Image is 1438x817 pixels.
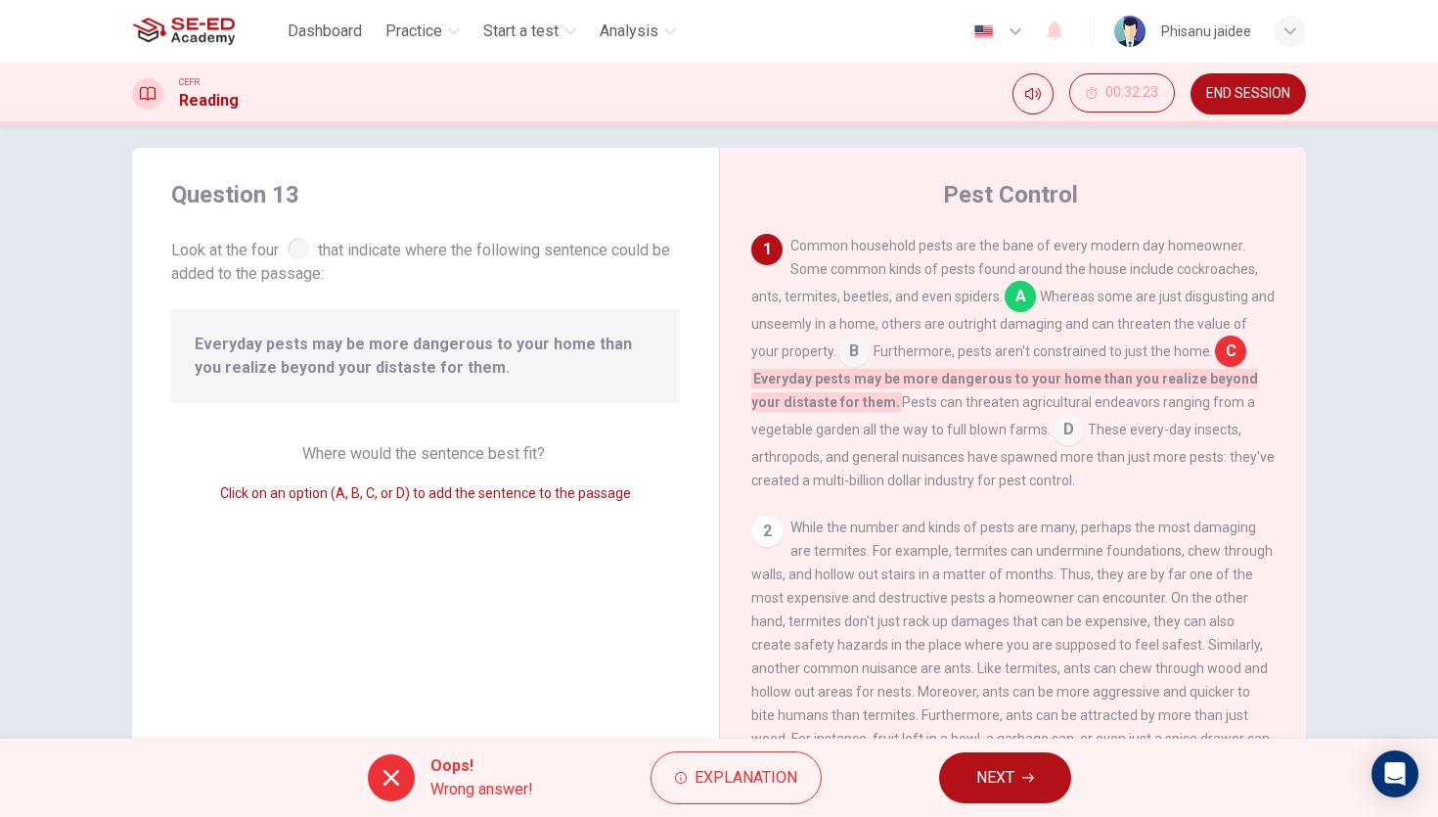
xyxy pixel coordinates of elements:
[1215,336,1246,367] span: C
[976,764,1014,792] span: NEXT
[302,444,549,463] span: Where would the sentence best fit?
[751,516,783,547] div: 2
[132,12,280,51] a: SE-ED Academy logo
[430,778,533,801] span: Wrong answer!
[1161,20,1251,43] div: Phisanu jaidee
[1114,16,1146,47] img: Profile picture
[1005,281,1036,312] span: A
[280,14,370,49] button: Dashboard
[600,20,658,43] span: Analysis
[385,20,442,43] span: Practice
[751,369,1258,412] span: Everyday pests may be more dangerous to your home than you realize beyond your distaste for them.
[651,751,822,804] button: Explanation
[132,12,235,51] img: SE-ED Academy logo
[378,14,468,49] button: Practice
[179,75,200,89] span: CEFR
[838,336,870,367] span: B
[179,89,239,113] h1: Reading
[751,394,1255,437] span: Pests can threaten agricultural endeavors ranging from a vegetable garden all the way to full blo...
[592,14,684,49] button: Analysis
[171,234,680,286] span: Look at the four that indicate where the following sentence could be added to the passage:
[1105,85,1158,101] span: 00:32:23
[695,764,797,792] span: Explanation
[475,14,584,49] button: Start a test
[1206,86,1290,102] span: END SESSION
[1191,73,1306,114] button: END SESSION
[288,20,362,43] span: Dashboard
[751,238,1258,304] span: Common household pests are the bane of every modern day homeowner. Some common kinds of pests fou...
[751,520,1273,794] span: While the number and kinds of pests are many, perhaps the most damaging are termites. For example...
[430,754,533,778] span: Oops!
[751,289,1275,359] span: Whereas some are just disgusting and unseemly in a home, others are outright damaging and can thr...
[1069,73,1175,113] button: 00:32:23
[1012,73,1054,114] div: Mute
[971,24,996,39] img: en
[751,234,783,265] div: 1
[943,179,1078,210] h4: Pest Control
[939,752,1071,803] button: NEXT
[220,485,631,501] span: Click on an option (A, B, C, or D) to add the sentence to the passage
[1371,750,1418,797] div: Open Intercom Messenger
[195,333,656,380] span: Everyday pests may be more dangerous to your home than you realize beyond your distaste for them.
[874,343,1213,359] span: Furthermore, pests aren't constrained to just the home.
[171,179,680,210] h4: Question 13
[1069,73,1175,114] div: Hide
[1053,414,1084,445] span: D
[751,422,1275,488] span: These every-day insects, arthropods, and general nuisances have spawned more than just more pests...
[483,20,559,43] span: Start a test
